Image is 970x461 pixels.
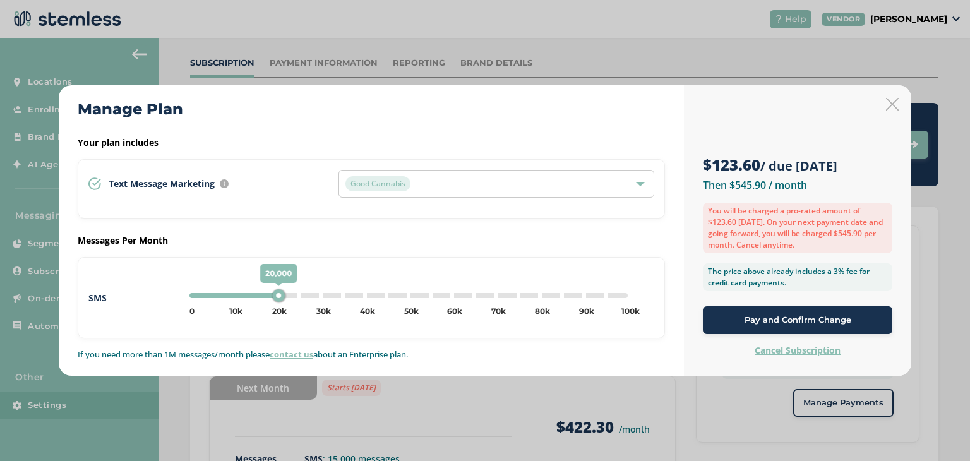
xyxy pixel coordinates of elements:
div: 20k [272,306,287,317]
div: 10k [229,306,242,317]
label: Your plan includes [78,136,665,149]
span: Text Message Marketing [109,179,215,188]
strong: $123.60 [703,154,760,175]
iframe: Chat Widget [907,400,970,461]
label: Cancel Subscription [755,344,841,357]
label: Then $545.90 / month [703,178,807,192]
img: icon-info-236977d2.svg [220,179,229,188]
span: 20,000 [260,264,297,283]
label: The price above already includes a 3% fee for credit card payments. [703,263,892,291]
p: If you need more than 1M messages/month please about an Enterprise plan. [78,349,665,361]
label: Messages Per Month [78,234,665,247]
div: 100k [621,306,640,317]
span: Good Cannabis [345,176,410,191]
a: contact us [270,349,313,360]
button: Pay and Confirm Change [703,306,892,334]
div: 40k [360,306,375,317]
div: 50k [404,306,419,317]
div: 70k [491,306,506,317]
div: 60k [447,306,462,317]
label: SMS [88,291,174,304]
div: 80k [535,306,550,317]
h3: / due [DATE] [703,155,892,175]
label: You will be charged a pro-rated amount of $123.60 [DATE]. On your next payment date and going for... [703,203,892,253]
div: 0 [189,306,195,317]
span: Pay and Confirm Change [745,314,851,326]
h2: Manage Plan [78,98,183,121]
div: 30k [316,306,331,317]
div: 90k [579,306,594,317]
